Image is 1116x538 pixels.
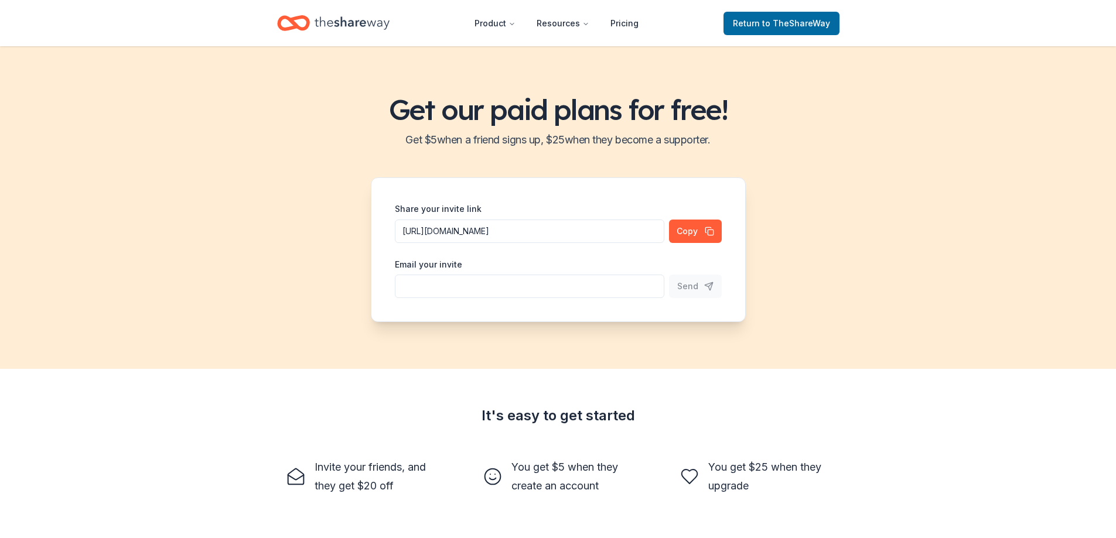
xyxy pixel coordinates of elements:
button: Resources [527,12,599,35]
button: Copy [669,220,722,243]
div: It's easy to get started [277,406,839,425]
div: Invite your friends, and they get $20 off [315,458,436,495]
label: Share your invite link [395,203,482,215]
a: Returnto TheShareWay [723,12,839,35]
div: You get $25 when they upgrade [708,458,830,495]
button: Product [465,12,525,35]
label: Email your invite [395,259,462,270]
h1: Get our paid plans for free! [14,93,1102,126]
a: Home [277,9,390,37]
a: Pricing [601,12,648,35]
nav: Main [465,9,648,37]
span: Return [733,16,830,30]
span: to TheShareWay [762,18,830,28]
div: You get $5 when they create an account [511,458,633,495]
h2: Get $ 5 when a friend signs up, $ 25 when they become a supporter. [14,131,1102,149]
